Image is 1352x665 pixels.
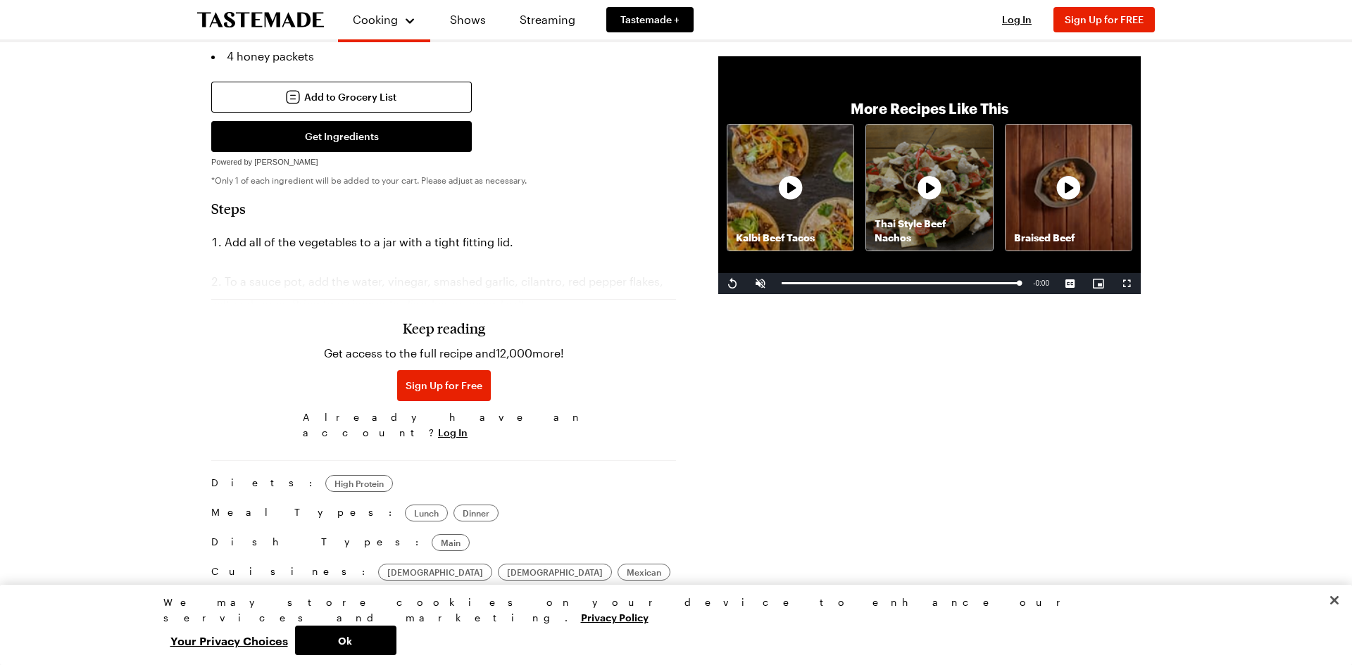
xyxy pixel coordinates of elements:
[163,595,1177,655] div: Privacy
[581,610,649,623] a: More information about your privacy, opens in a new tab
[620,13,680,27] span: Tastemade +
[627,565,661,579] span: Mexican
[618,564,670,581] a: Mexican
[211,153,318,167] a: Powered by [PERSON_NAME]
[163,626,295,655] button: Your Privacy Choices
[211,200,676,217] h2: Steps
[352,6,416,34] button: Cooking
[334,476,384,490] span: High Protein
[1113,273,1141,294] button: Fullscreen
[507,565,603,579] span: [DEMOGRAPHIC_DATA]
[211,82,472,113] button: Add to Grocery List
[303,410,584,441] span: Already have an account?
[1033,279,1035,287] span: -
[406,379,482,393] span: Sign Up for Free
[1002,13,1032,25] span: Log In
[1065,13,1144,25] span: Sign Up for FREE
[1053,7,1155,32] button: Sign Up for FREE
[304,90,396,104] span: Add to Grocery List
[441,536,461,550] span: Main
[1319,585,1350,616] button: Close
[453,505,499,521] a: Dinner
[211,175,676,186] p: *Only 1 of each ingredient will be added to your cart. Please adjust as necessary.
[498,564,612,581] a: [DEMOGRAPHIC_DATA]
[438,426,468,440] button: Log In
[1006,231,1132,245] p: Braised Beef
[866,217,992,245] p: Thai Style Beef Nachos
[1056,273,1084,294] button: Captions
[211,158,318,166] span: Powered by [PERSON_NAME]
[353,13,398,26] span: Cooking
[851,99,1008,118] p: More Recipes Like This
[405,505,448,521] a: Lunch
[211,45,676,68] li: 4 honey packets
[414,506,439,520] span: Lunch
[211,564,373,581] span: Cuisines:
[727,231,853,245] p: Kalbi Beef Tacos
[1036,279,1049,287] span: 0:00
[432,534,470,551] a: Main
[727,124,854,251] a: Kalbi Beef TacosRecipe image thumbnail
[746,273,775,294] button: Unmute
[197,12,324,28] a: To Tastemade Home Page
[163,595,1177,626] div: We may store cookies on your device to enhance our services and marketing.
[606,7,694,32] a: Tastemade +
[1005,124,1132,251] a: Braised BeefRecipe image thumbnail
[378,564,492,581] a: [DEMOGRAPHIC_DATA]
[989,13,1045,27] button: Log In
[718,273,746,294] button: Replay
[403,319,485,336] h3: Keep reading
[211,475,320,492] span: Diets:
[397,370,491,401] button: Sign Up for Free
[463,506,489,520] span: Dinner
[865,124,993,251] a: Thai Style Beef NachosRecipe image thumbnail
[324,345,564,362] p: Get access to the full recipe and 12,000 more!
[325,475,393,492] a: High Protein
[387,565,483,579] span: [DEMOGRAPHIC_DATA]
[211,231,676,253] li: Add all of the vegetables to a jar with a tight fitting lid.
[211,534,426,551] span: Dish Types:
[295,626,396,655] button: Ok
[1084,273,1113,294] button: Picture-in-Picture
[211,505,399,521] span: Meal Types:
[782,282,1019,284] div: Progress Bar
[211,121,472,152] button: Get Ingredients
